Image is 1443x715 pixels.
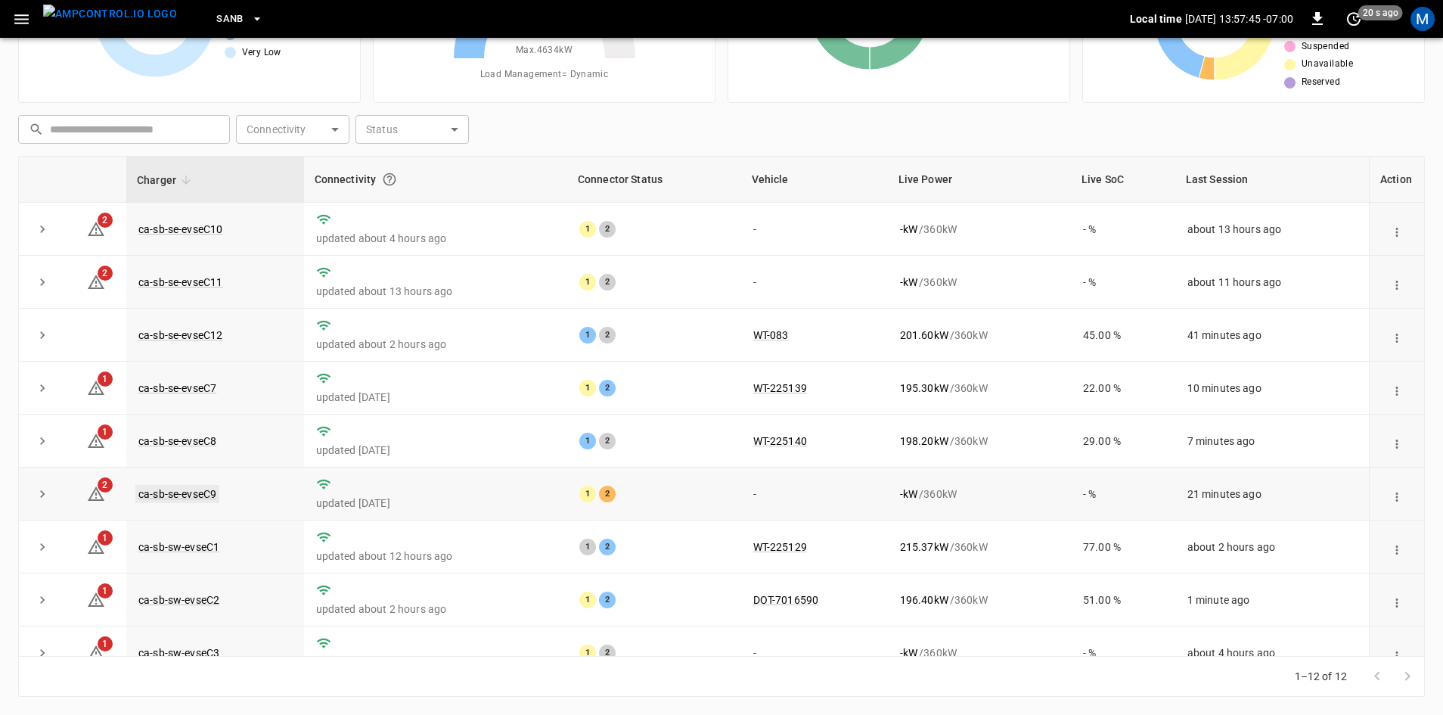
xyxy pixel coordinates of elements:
[1130,11,1182,26] p: Local time
[1302,57,1353,72] span: Unavailable
[87,487,105,499] a: 2
[900,222,1059,237] div: / 360 kW
[98,266,113,281] span: 2
[579,645,596,661] div: 1
[579,274,596,291] div: 1
[316,284,555,299] p: updated about 13 hours ago
[98,530,113,546] span: 1
[138,223,222,235] a: ca-sb-se-evseC10
[599,274,616,291] div: 2
[242,45,281,61] span: Very Low
[138,647,219,659] a: ca-sb-sw-evseC3
[216,11,244,28] span: SanB
[1295,669,1348,684] p: 1–12 of 12
[31,430,54,452] button: expand row
[753,382,807,394] a: WT-225139
[599,380,616,396] div: 2
[753,594,819,606] a: DOT-7016590
[138,594,219,606] a: ca-sb-sw-evseC2
[900,539,948,555] p: 215.37 kW
[138,382,216,394] a: ca-sb-se-evseC7
[1358,5,1403,20] span: 20 s ago
[900,487,1059,502] div: / 360 kW
[1071,203,1175,256] td: - %
[579,592,596,608] div: 1
[900,328,1059,343] div: / 360 kW
[741,256,888,309] td: -
[741,468,888,521] td: -
[87,222,105,234] a: 2
[98,213,113,228] span: 2
[900,275,917,290] p: - kW
[315,166,557,193] div: Connectivity
[137,171,196,189] span: Charger
[900,645,917,661] p: - kW
[900,434,948,449] p: 198.20 kW
[1386,645,1407,661] div: action cell options
[316,549,555,564] p: updated about 12 hours ago
[741,626,888,679] td: -
[753,329,789,341] a: WT-083
[1302,75,1340,90] span: Reserved
[376,166,403,193] button: Connection between the charger and our software.
[210,5,269,34] button: SanB
[480,67,609,82] span: Load Management = Dynamic
[138,435,216,447] a: ca-sb-se-evseC8
[579,486,596,502] div: 1
[316,390,555,405] p: updated [DATE]
[1386,487,1407,502] div: action cell options
[87,593,105,605] a: 1
[87,381,105,393] a: 1
[567,157,741,203] th: Connector Status
[1386,381,1407,396] div: action cell options
[316,496,555,511] p: updated [DATE]
[1386,222,1407,237] div: action cell options
[87,434,105,446] a: 1
[1071,521,1175,574] td: 77.00 %
[579,221,596,238] div: 1
[579,380,596,396] div: 1
[1369,157,1424,203] th: Action
[31,483,54,505] button: expand row
[900,275,1059,290] div: / 360 kW
[1386,434,1407,449] div: action cell options
[753,541,807,553] a: WT-225129
[1175,468,1369,521] td: 21 minutes ago
[599,433,616,449] div: 2
[900,645,1059,661] div: / 360 kW
[1175,574,1369,626] td: 1 minute ago
[1071,256,1175,309] td: - %
[1175,521,1369,574] td: about 2 hours ago
[1185,11,1293,26] p: [DATE] 13:57:45 -07:00
[31,536,54,558] button: expand row
[1175,203,1369,256] td: about 13 hours ago
[579,327,596,344] div: 1
[316,602,555,617] p: updated about 2 hours ago
[135,485,219,503] a: ca-sb-se-evseC9
[1175,362,1369,415] td: 10 minutes ago
[31,589,54,611] button: expand row
[1175,309,1369,362] td: 41 minutes ago
[900,434,1059,449] div: / 360 kW
[316,337,555,352] p: updated about 2 hours ago
[599,486,616,502] div: 2
[138,541,219,553] a: ca-sb-sw-evseC1
[43,5,177,23] img: ampcontrol.io logo
[1071,468,1175,521] td: - %
[98,583,113,598] span: 1
[599,539,616,555] div: 2
[1071,574,1175,626] td: 51.00 %
[31,377,54,399] button: expand row
[31,218,54,241] button: expand row
[1175,626,1369,679] td: about 4 hours ago
[1175,157,1369,203] th: Last Session
[1386,328,1407,343] div: action cell options
[888,157,1071,203] th: Live Power
[1410,7,1435,31] div: profile-icon
[1175,415,1369,468] td: 7 minutes ago
[87,275,105,287] a: 2
[1071,626,1175,679] td: - %
[98,424,113,440] span: 1
[900,381,948,396] p: 195.30 kW
[31,642,54,664] button: expand row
